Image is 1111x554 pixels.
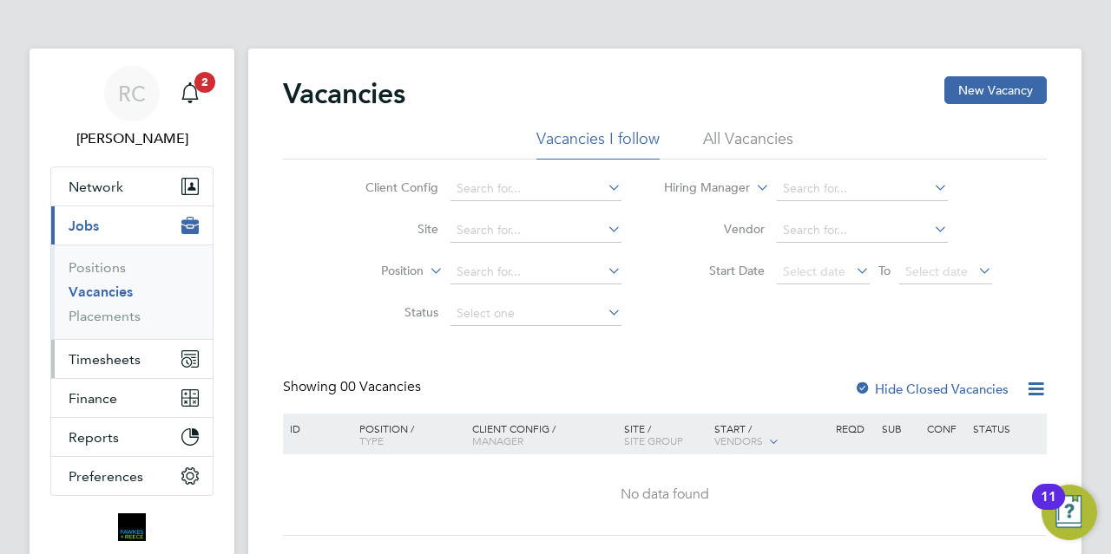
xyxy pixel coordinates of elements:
[450,218,621,243] input: Search for...
[69,390,117,407] span: Finance
[69,468,143,485] span: Preferences
[340,378,421,395] span: 00 Vacancies
[944,76,1047,104] button: New Vacancy
[536,128,660,160] li: Vacancies I follow
[324,263,424,280] label: Position
[69,218,99,234] span: Jobs
[50,66,214,149] a: RC[PERSON_NAME]
[450,177,621,201] input: Search for...
[777,218,948,243] input: Search for...
[624,433,683,447] span: Site Group
[450,260,621,284] input: Search for...
[832,414,877,443] div: Reqd
[194,72,215,93] span: 2
[339,179,438,195] label: Client Config
[283,378,424,396] div: Showing
[783,264,845,279] span: Select date
[1042,485,1097,540] button: Open Resource Center, 11 new notifications
[878,414,923,443] div: Sub
[1041,497,1056,519] div: 11
[51,418,213,456] button: Reports
[703,128,793,160] li: All Vacancies
[359,433,384,447] span: Type
[905,264,968,279] span: Select date
[650,179,750,197] label: Hiring Manager
[472,433,523,447] span: Manager
[50,128,214,149] span: Roselyn Coelho
[714,433,763,447] span: Vendors
[69,351,141,368] span: Timesheets
[51,167,213,205] button: Network
[51,244,213,339] div: Jobs
[710,414,832,457] div: Start /
[873,259,896,282] span: To
[51,457,213,495] button: Preferences
[69,308,141,324] a: Placements
[450,302,621,326] input: Select one
[51,340,213,378] button: Timesheets
[346,414,468,455] div: Position /
[69,259,126,276] a: Positions
[468,414,620,455] div: Client Config /
[283,76,405,111] h2: Vacancies
[51,206,213,244] button: Jobs
[777,177,948,201] input: Search for...
[69,179,123,195] span: Network
[69,284,133,300] a: Vacancies
[854,381,1009,397] label: Hide Closed Vacancies
[50,513,214,541] a: Go to home page
[118,513,146,541] img: bromak-logo-retina.png
[665,221,765,237] label: Vendor
[339,221,438,237] label: Site
[923,414,968,443] div: Conf
[118,82,146,105] span: RC
[286,486,1044,504] div: No data found
[339,304,438,320] label: Status
[620,414,711,455] div: Site /
[286,414,346,443] div: ID
[69,429,119,446] span: Reports
[51,379,213,417] button: Finance
[969,414,1044,443] div: Status
[173,66,207,121] a: 2
[665,263,765,278] label: Start Date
